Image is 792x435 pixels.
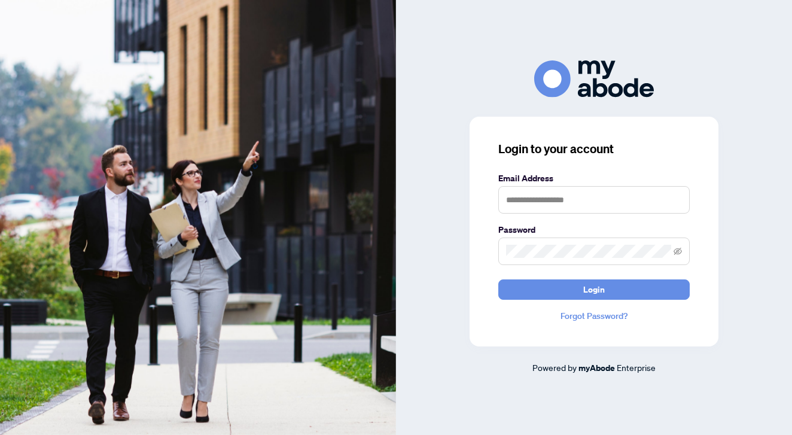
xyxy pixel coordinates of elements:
label: Password [498,223,690,236]
span: Enterprise [617,362,656,373]
img: ma-logo [534,60,654,97]
h3: Login to your account [498,141,690,157]
button: Login [498,279,690,300]
a: myAbode [578,361,615,375]
span: Login [583,280,605,299]
a: Forgot Password? [498,309,690,323]
span: Powered by [532,362,577,373]
label: Email Address [498,172,690,185]
span: eye-invisible [674,247,682,255]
